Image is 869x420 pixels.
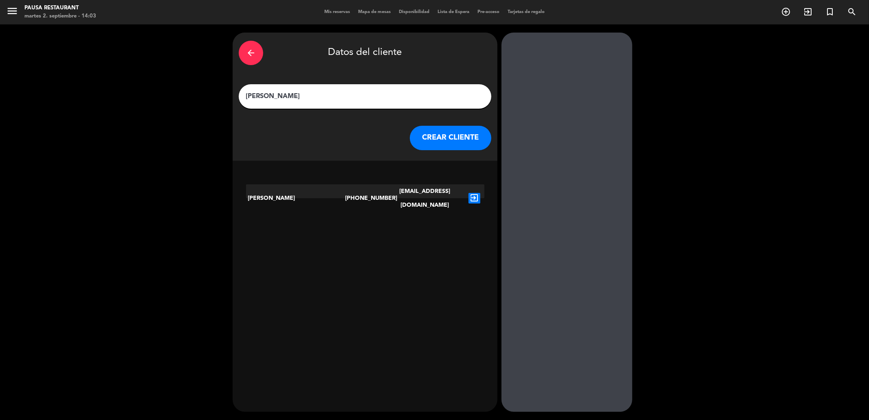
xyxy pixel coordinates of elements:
input: Escriba nombre, correo electrónico o número de teléfono... [245,91,485,102]
i: turned_in_not [825,7,835,17]
div: martes 2. septiembre - 14:03 [24,12,96,20]
span: Pre-acceso [473,10,504,14]
div: [PERSON_NAME] [246,184,345,212]
span: Mapa de mesas [354,10,395,14]
i: add_circle_outline [781,7,791,17]
div: [PHONE_NUMBER] [345,184,385,212]
div: [EMAIL_ADDRESS][DOMAIN_NAME] [385,184,464,212]
span: Tarjetas de regalo [504,10,549,14]
span: Lista de Espera [433,10,473,14]
i: arrow_back [246,48,256,58]
i: search [847,7,857,17]
button: CREAR CLIENTE [410,126,491,150]
div: Datos del cliente [239,39,491,67]
i: menu [6,5,18,17]
span: Disponibilidad [395,10,433,14]
div: Pausa Restaurant [24,4,96,12]
i: exit_to_app [803,7,813,17]
span: Mis reservas [320,10,354,14]
i: exit_to_app [469,193,480,203]
button: menu [6,5,18,20]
